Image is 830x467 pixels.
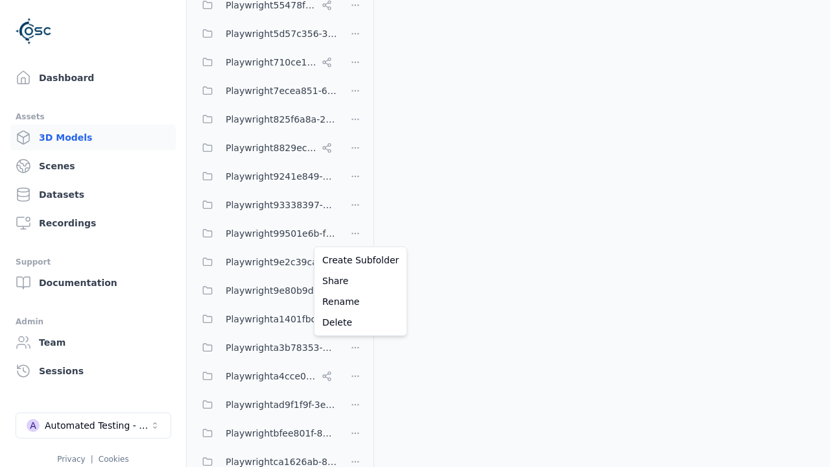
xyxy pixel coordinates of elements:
[317,250,404,270] a: Create Subfolder
[317,270,404,291] a: Share
[317,291,404,312] a: Rename
[317,312,404,333] a: Delete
